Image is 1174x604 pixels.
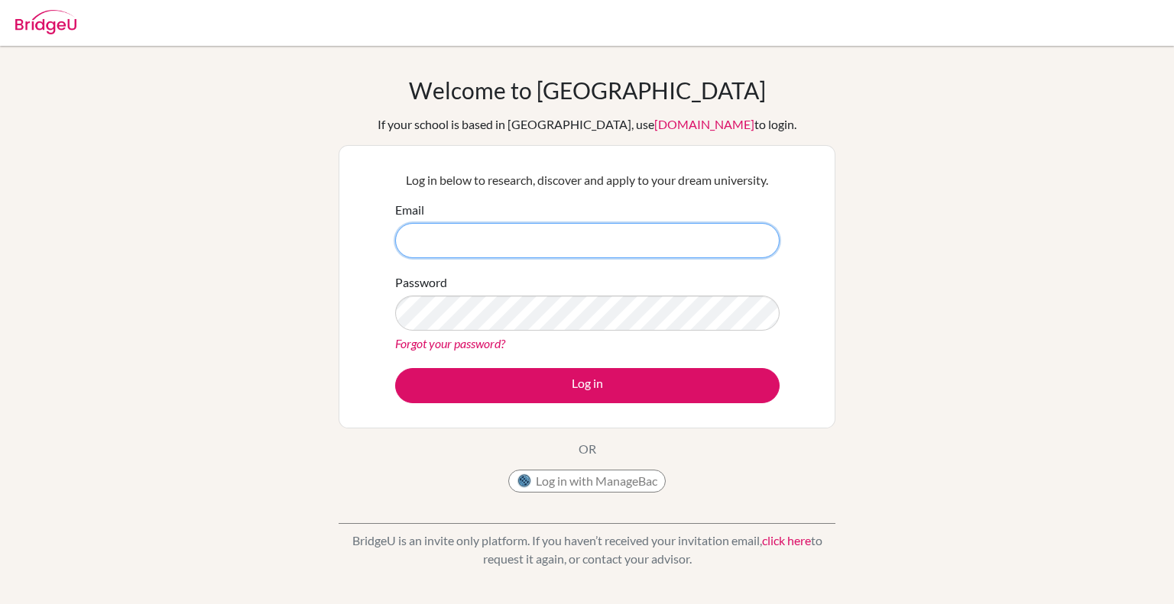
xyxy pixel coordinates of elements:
label: Email [395,201,424,219]
h1: Welcome to [GEOGRAPHIC_DATA] [409,76,766,104]
div: If your school is based in [GEOGRAPHIC_DATA], use to login. [378,115,796,134]
button: Log in with ManageBac [508,470,666,493]
p: BridgeU is an invite only platform. If you haven’t received your invitation email, to request it ... [339,531,835,568]
img: Bridge-U [15,10,76,34]
p: OR [579,440,596,458]
a: [DOMAIN_NAME] [654,117,754,131]
p: Log in below to research, discover and apply to your dream university. [395,171,780,189]
label: Password [395,273,447,292]
button: Log in [395,368,780,403]
a: Forgot your password? [395,336,505,350]
a: click here [762,533,811,547]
